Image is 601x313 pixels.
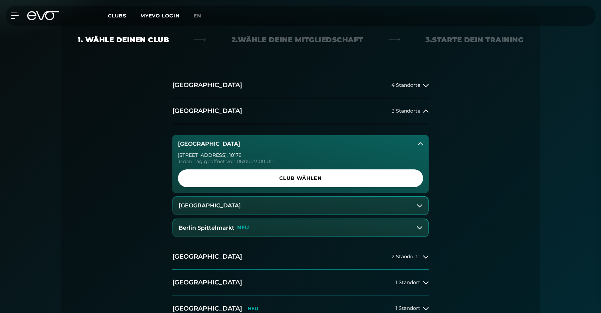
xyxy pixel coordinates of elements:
h2: [GEOGRAPHIC_DATA] [172,107,242,115]
button: [GEOGRAPHIC_DATA] [173,197,428,214]
a: MYEVO LOGIN [140,13,180,19]
h3: [GEOGRAPHIC_DATA] [179,203,241,209]
div: Jeden Tag geöffnet von 06:00-23:00 Uhr [178,159,423,164]
p: NEU [237,225,249,231]
div: 2. Wähle deine Mitgliedschaft [232,35,363,45]
span: 2 Standorte [392,254,420,259]
button: [GEOGRAPHIC_DATA] [172,135,429,153]
button: [GEOGRAPHIC_DATA]1 Standort [172,270,429,296]
button: [GEOGRAPHIC_DATA]4 Standorte [172,72,429,98]
button: [GEOGRAPHIC_DATA]3 Standorte [172,98,429,124]
div: [STREET_ADDRESS] , 10178 [178,153,423,158]
h2: [GEOGRAPHIC_DATA] [172,252,242,261]
button: Berlin SpittelmarktNEU [173,219,428,237]
a: Clubs [108,12,140,19]
a: Club wählen [178,169,423,187]
div: 3. Starte dein Training [426,35,523,45]
span: 4 Standorte [391,83,420,88]
h3: [GEOGRAPHIC_DATA] [178,141,240,147]
span: 1 Standort [396,280,420,285]
h2: [GEOGRAPHIC_DATA] [172,304,242,313]
span: 3 Standorte [392,108,420,114]
a: en [194,12,210,20]
h3: Berlin Spittelmarkt [179,225,234,231]
button: [GEOGRAPHIC_DATA]2 Standorte [172,244,429,270]
span: 1 Standort [396,306,420,311]
span: Club wählen [195,175,406,182]
h2: [GEOGRAPHIC_DATA] [172,81,242,90]
p: NEU [248,306,258,312]
h2: [GEOGRAPHIC_DATA] [172,278,242,287]
span: Clubs [108,13,126,19]
div: 1. Wähle deinen Club [78,35,169,45]
span: en [194,13,201,19]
